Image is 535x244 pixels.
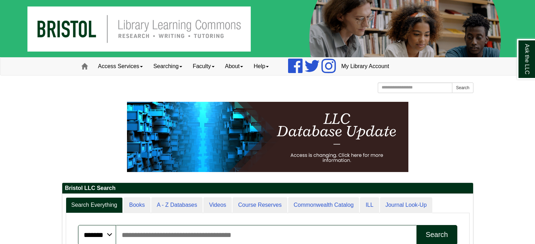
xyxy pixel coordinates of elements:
[203,197,232,213] a: Videos
[380,197,432,213] a: Journal Look-Up
[151,197,203,213] a: A - Z Databases
[220,58,249,75] a: About
[360,197,379,213] a: ILL
[93,58,148,75] a: Access Services
[452,83,473,93] button: Search
[426,231,448,239] div: Search
[233,197,287,213] a: Course Reserves
[187,58,220,75] a: Faculty
[148,58,187,75] a: Searching
[288,197,359,213] a: Commonwealth Catalog
[66,197,123,213] a: Search Everything
[336,58,394,75] a: My Library Account
[127,102,408,172] img: HTML tutorial
[248,58,274,75] a: Help
[123,197,150,213] a: Books
[62,183,473,194] h2: Bristol LLC Search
